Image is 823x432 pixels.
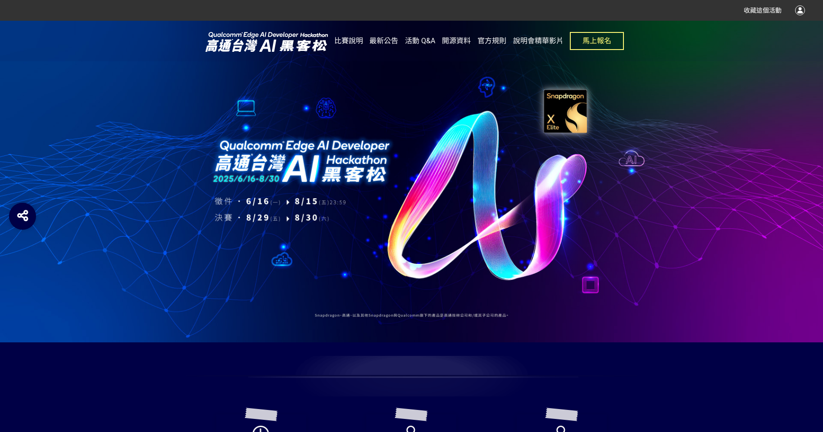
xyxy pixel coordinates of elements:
[442,21,471,61] a: 開源資料
[199,30,334,53] img: 2025高通台灣AI黑客松
[477,36,506,45] span: 官方規則
[442,36,471,45] span: 開源資料
[405,21,435,61] a: 活動 Q&A
[334,21,363,61] a: 比賽說明
[369,36,398,45] span: 最新公告
[570,32,624,50] button: 馬上報名
[334,36,363,45] span: 比賽說明
[744,7,782,14] span: 收藏這個活動
[405,36,435,45] span: 活動 Q&A
[369,21,398,61] a: 最新公告
[513,36,564,45] span: 說明會精華影片
[477,21,506,61] a: 官方規則
[582,36,611,45] span: 馬上報名
[513,21,564,61] a: 說明會精華影片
